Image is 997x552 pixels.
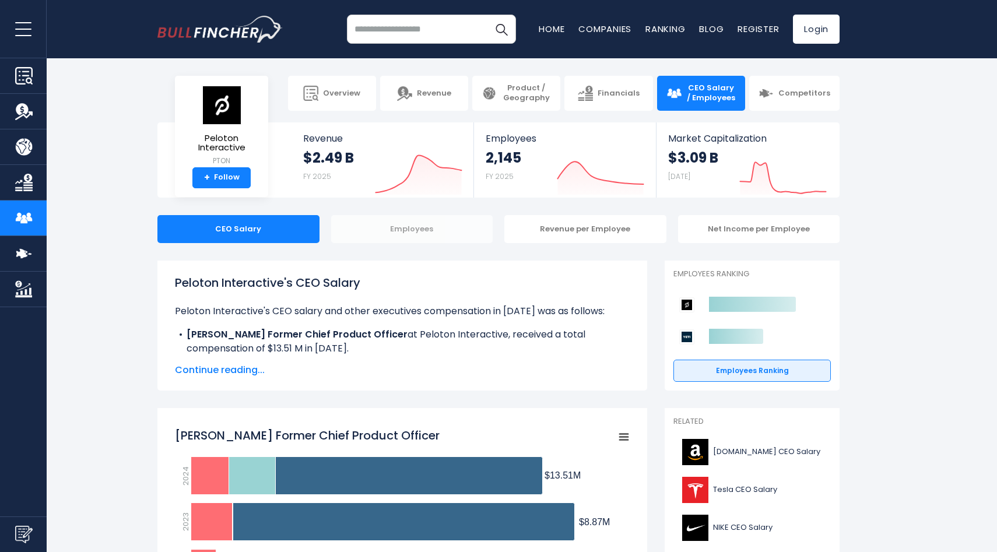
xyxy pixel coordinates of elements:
[288,76,376,111] a: Overview
[292,122,474,198] a: Revenue $2.49 B FY 2025
[673,360,831,382] a: Employees Ranking
[713,447,820,457] span: [DOMAIN_NAME] CEO Salary
[184,85,259,167] a: Peloton Interactive PTON
[749,76,840,111] a: Competitors
[686,83,736,103] span: CEO Salary / Employees
[668,133,827,144] span: Market Capitalization
[486,149,521,167] strong: 2,145
[474,122,655,198] a: Employees 2,145 FY 2025
[598,89,640,99] span: Financials
[331,215,493,243] div: Employees
[578,23,631,35] a: Companies
[180,512,191,531] text: 2023
[679,297,694,312] img: Peloton Interactive competitors logo
[486,133,644,144] span: Employees
[187,328,408,341] b: [PERSON_NAME] Former Chief Product Officer
[323,89,360,99] span: Overview
[673,436,831,468] a: [DOMAIN_NAME] CEO Salary
[778,89,830,99] span: Competitors
[175,328,630,356] li: at Peloton Interactive, received a total compensation of $13.51 M in [DATE].
[303,149,354,167] strong: $2.49 B
[184,133,259,153] span: Peloton Interactive
[192,167,251,188] a: +Follow
[472,76,560,111] a: Product / Geography
[673,512,831,544] a: NIKE CEO Salary
[738,23,779,35] a: Register
[699,23,724,35] a: Blog
[793,15,840,44] a: Login
[417,89,451,99] span: Revenue
[657,76,745,111] a: CEO Salary / Employees
[673,417,831,427] p: Related
[175,304,630,318] p: Peloton Interactive's CEO salary and other executives compensation in [DATE] was as follows:
[486,171,514,181] small: FY 2025
[157,215,320,243] div: CEO Salary
[673,474,831,506] a: Tesla CEO Salary
[303,171,331,181] small: FY 2025
[713,523,773,533] span: NIKE CEO Salary
[303,133,462,144] span: Revenue
[180,466,191,486] text: 2024
[680,439,710,465] img: AMZN logo
[680,515,710,541] img: NKE logo
[668,171,690,181] small: [DATE]
[657,122,838,198] a: Market Capitalization $3.09 B [DATE]
[678,215,840,243] div: Net Income per Employee
[504,215,666,243] div: Revenue per Employee
[579,517,610,527] tspan: $8.87M
[380,76,468,111] a: Revenue
[645,23,685,35] a: Ranking
[204,173,210,183] strong: +
[175,363,630,377] span: Continue reading...
[564,76,652,111] a: Financials
[175,427,440,444] tspan: [PERSON_NAME] Former Chief Product Officer
[680,477,710,503] img: TSLA logo
[679,329,694,344] img: YETI Holdings competitors logo
[539,23,564,35] a: Home
[545,470,581,480] tspan: $13.51M
[501,83,551,103] span: Product / Geography
[487,15,516,44] button: Search
[673,269,831,279] p: Employees Ranking
[713,485,777,495] span: Tesla CEO Salary
[668,149,718,167] strong: $3.09 B
[184,156,259,166] small: PTON
[175,274,630,291] h1: Peloton Interactive's CEO Salary
[157,16,283,43] a: Go to homepage
[157,16,283,43] img: bullfincher logo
